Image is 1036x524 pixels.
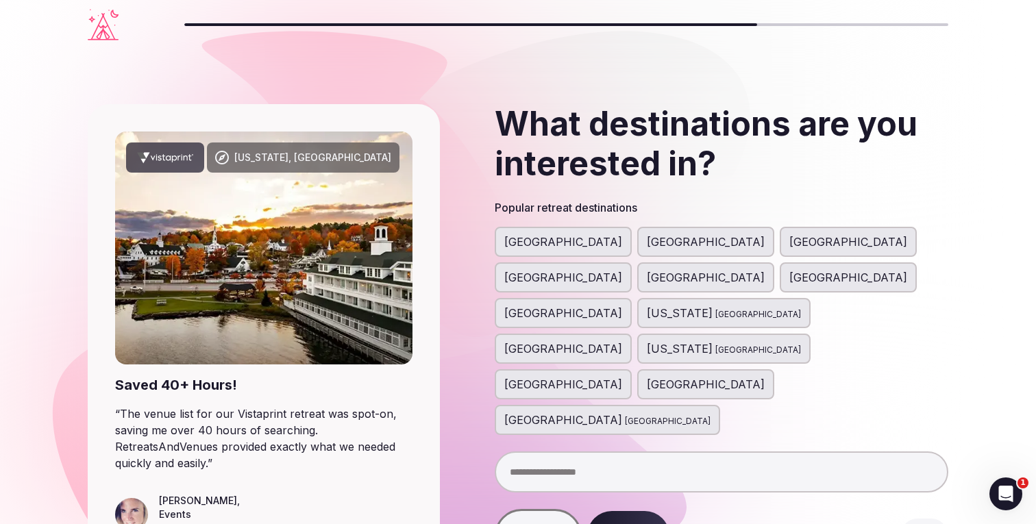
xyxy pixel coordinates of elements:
[137,151,193,164] svg: Vistaprint company logo
[504,340,622,357] span: [GEOGRAPHIC_DATA]
[647,340,713,357] span: [US_STATE]
[504,269,622,286] span: [GEOGRAPHIC_DATA]
[715,308,801,321] span: [GEOGRAPHIC_DATA]
[159,508,240,521] div: Events
[495,104,948,183] h2: What destinations are you interested in?
[504,234,622,250] span: [GEOGRAPHIC_DATA]
[625,414,711,428] span: [GEOGRAPHIC_DATA]
[159,495,237,506] cite: [PERSON_NAME]
[989,477,1022,510] iframe: Intercom live chat
[88,9,119,40] a: Visit the homepage
[115,375,412,395] div: Saved 40+ Hours!
[504,376,622,392] span: [GEOGRAPHIC_DATA]
[647,269,765,286] span: [GEOGRAPHIC_DATA]
[715,343,801,357] span: [GEOGRAPHIC_DATA]
[789,269,907,286] span: [GEOGRAPHIC_DATA]
[115,406,412,471] blockquote: “ The venue list for our Vistaprint retreat was spot-on, saving me over 40 hours of searching. Re...
[115,132,412,364] img: New Hampshire, USA
[647,305,713,321] span: [US_STATE]
[504,305,622,321] span: [GEOGRAPHIC_DATA]
[504,412,622,428] span: [GEOGRAPHIC_DATA]
[495,199,948,216] h3: Popular retreat destinations
[789,234,907,250] span: [GEOGRAPHIC_DATA]
[647,234,765,250] span: [GEOGRAPHIC_DATA]
[647,376,765,392] span: [GEOGRAPHIC_DATA]
[1018,477,1028,488] span: 1
[234,151,391,164] div: [US_STATE], [GEOGRAPHIC_DATA]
